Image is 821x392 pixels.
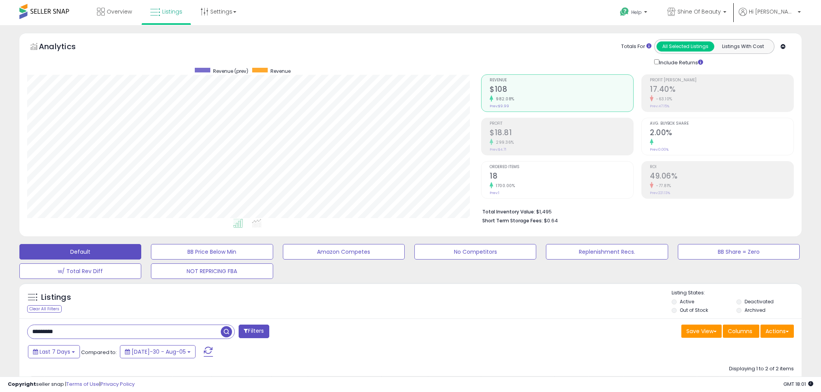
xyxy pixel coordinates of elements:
[620,7,629,17] i: Get Help
[546,244,668,260] button: Replenishment Recs.
[650,85,793,95] h2: 17.40%
[482,208,535,215] b: Total Inventory Value:
[729,365,794,373] div: Displaying 1 to 2 of 2 items
[493,139,514,145] small: 299.36%
[680,307,708,313] label: Out of Stock
[650,122,793,126] span: Avg. Buybox Share
[19,263,141,279] button: w/ Total Rev Diff
[653,96,672,102] small: -63.10%
[490,191,499,195] small: Prev: 1
[100,380,135,388] a: Privacy Policy
[648,58,712,67] div: Include Returns
[490,147,506,152] small: Prev: $4.71
[714,41,772,52] button: Listings With Cost
[493,96,514,102] small: 982.08%
[81,349,117,356] span: Compared to:
[760,325,794,338] button: Actions
[745,298,774,305] label: Deactivated
[614,1,655,25] a: Help
[19,244,141,260] button: Default
[650,191,670,195] small: Prev: 221.13%
[681,325,722,338] button: Save View
[490,85,633,95] h2: $108
[749,8,795,15] span: Hi [PERSON_NAME]
[490,78,633,83] span: Revenue
[678,244,800,260] button: BB Share = Zero
[162,8,182,15] span: Listings
[631,9,642,15] span: Help
[8,381,135,388] div: seller snap | |
[270,68,291,74] span: Revenue
[728,327,752,335] span: Columns
[490,172,633,182] h2: 18
[677,8,721,15] span: Shine Of Beauty
[151,263,273,279] button: NOT REPRICING FBA
[490,122,633,126] span: Profit
[490,165,633,169] span: Ordered Items
[39,41,91,54] h5: Analytics
[544,217,558,224] span: $0.64
[482,217,543,224] b: Short Term Storage Fees:
[656,41,714,52] button: All Selected Listings
[27,305,62,313] div: Clear All Filters
[745,307,766,313] label: Archived
[490,104,509,108] small: Prev: $9.99
[482,206,788,216] li: $1,495
[132,348,186,356] span: [DATE]-30 - Aug-05
[28,345,80,358] button: Last 7 Days
[8,380,36,388] strong: Copyright
[650,128,793,139] h2: 2.00%
[283,244,405,260] button: Amazon Competes
[650,165,793,169] span: ROI
[650,172,793,182] h2: 49.06%
[621,43,651,50] div: Totals For
[650,147,669,152] small: Prev: 0.00%
[653,183,671,189] small: -77.81%
[239,325,269,338] button: Filters
[739,8,801,25] a: Hi [PERSON_NAME]
[66,380,99,388] a: Terms of Use
[650,104,669,108] small: Prev: 47.15%
[650,78,793,83] span: Profit [PERSON_NAME]
[41,292,71,303] h5: Listings
[213,68,248,74] span: Revenue (prev)
[40,348,70,356] span: Last 7 Days
[672,289,802,297] p: Listing States:
[151,244,273,260] button: BB Price Below Min
[107,8,132,15] span: Overview
[414,244,536,260] button: No Competitors
[680,298,694,305] label: Active
[493,183,515,189] small: 1700.00%
[490,128,633,139] h2: $18.81
[723,325,759,338] button: Columns
[783,380,813,388] span: 2025-08-13 18:01 GMT
[120,345,196,358] button: [DATE]-30 - Aug-05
